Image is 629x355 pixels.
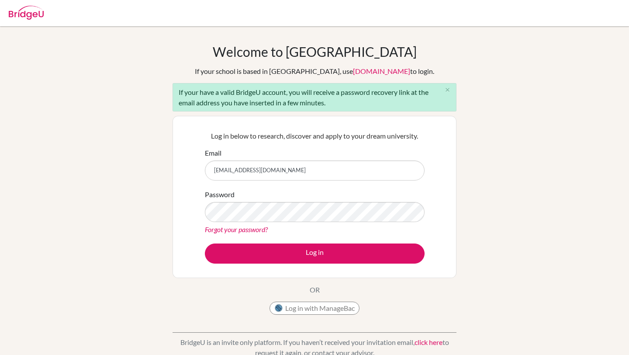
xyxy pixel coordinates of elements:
[213,44,417,59] h1: Welcome to [GEOGRAPHIC_DATA]
[415,338,442,346] a: click here
[270,302,359,315] button: Log in with ManageBac
[205,131,425,141] p: Log in below to research, discover and apply to your dream university.
[439,84,456,97] button: Close
[173,83,456,111] div: If your have a valid BridgeU account, you will receive a password recovery link at the email addr...
[9,6,44,20] img: Bridge-U
[205,244,425,264] button: Log in
[310,285,320,295] p: OR
[205,148,221,158] label: Email
[444,87,451,93] i: close
[205,189,235,200] label: Password
[195,66,434,77] div: If your school is based in [GEOGRAPHIC_DATA], use to login.
[353,67,410,75] a: [DOMAIN_NAME]
[205,225,268,233] a: Forgot your password?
